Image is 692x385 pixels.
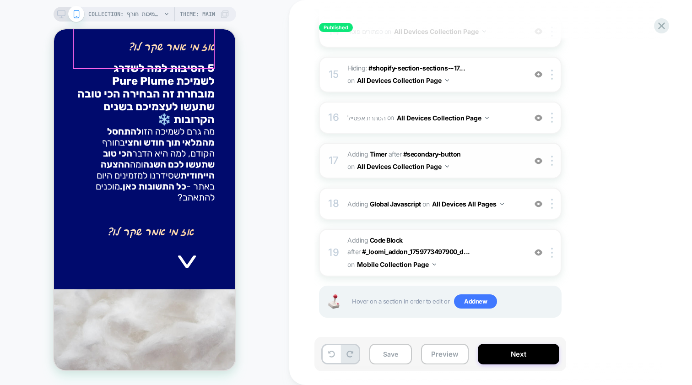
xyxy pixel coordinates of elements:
[397,111,489,125] button: All Devices Collection Page
[384,26,391,37] span: on
[421,344,469,364] button: Preview
[389,150,402,158] span: AFTER
[21,33,161,101] h2: 5 הסיבות למה לשדרג לשמיכת Pure Plume מובחרת זה הבחירה הכי טובה שתעשו לעצמיכם בשנים הקרובות ❄️
[551,70,553,80] img: close
[324,294,343,309] img: Joystick
[21,10,161,26] p: אז מי אמר שקר לו?
[432,197,504,211] button: All Devices All Pages
[347,27,383,35] span: כפתורים פוטר
[445,79,449,81] img: down arrow
[329,108,338,127] div: 16
[357,160,449,173] button: All Devices Collection Page
[21,97,161,174] p: מה גרם לשמיכה הזו בחורף הקודם, למה היא הדבר ומה שסידרנו למזמינים היום באתר - מוכנים להתאהב?
[478,344,559,364] button: Next
[535,70,542,78] img: crossed eye
[357,258,436,271] button: Mobile Collection Page
[403,150,461,158] span: #secondary-button
[347,259,354,270] span: on
[347,114,385,121] span: הסתרת אפסייל
[113,226,151,241] p: >
[347,236,403,244] span: Adding
[352,294,556,309] span: Hover on a section in order to edit or
[551,156,553,166] img: close
[347,197,522,211] span: Adding
[88,7,162,22] span: COLLECTION: שמיכות חורף (Category)
[347,161,354,172] span: on
[370,200,421,208] b: Global Javascript
[535,249,542,256] img: crossed eye
[347,62,522,87] span: Hiding :
[329,65,338,84] div: 15
[42,195,140,211] p: אז מי אמר שקר לו?
[319,23,353,32] span: Published
[387,112,394,123] span: on
[368,64,465,72] span: #shopify-section-sections--17...
[47,130,161,152] strong: ההצעה הייחודית
[53,97,161,119] strong: להתחסל מהמלאי תוך חודש וחצי
[445,165,449,168] img: down arrow
[551,113,553,123] img: close
[329,195,338,213] div: 18
[551,27,553,37] img: close
[422,198,429,210] span: on
[66,152,132,163] strong: כל התשובות כאן.
[535,114,542,122] img: crossed eye
[370,150,387,158] b: Timer
[347,150,387,158] span: Adding
[482,30,486,33] img: down arrow
[535,200,542,208] img: crossed eye
[49,119,161,141] strong: הכי טוב שתעשו לכם השנה
[454,294,497,309] span: Add new
[357,74,449,87] button: All Devices Collection Page
[329,152,338,170] div: 17
[362,248,470,255] span: #_loomi_addon_1759773497900_d...
[370,236,403,244] b: Code Block
[369,344,412,364] button: Save
[535,27,542,35] img: crossed eye
[500,203,504,205] img: down arrow
[432,263,436,266] img: down arrow
[347,75,354,86] span: on
[551,199,553,209] img: close
[180,7,215,22] span: Theme: MAIN
[394,25,486,38] button: All Devices Collection Page
[329,244,338,262] div: 19
[535,157,542,165] img: crossed eye
[551,248,553,258] img: close
[347,248,361,255] span: AFTER
[485,117,489,119] img: down arrow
